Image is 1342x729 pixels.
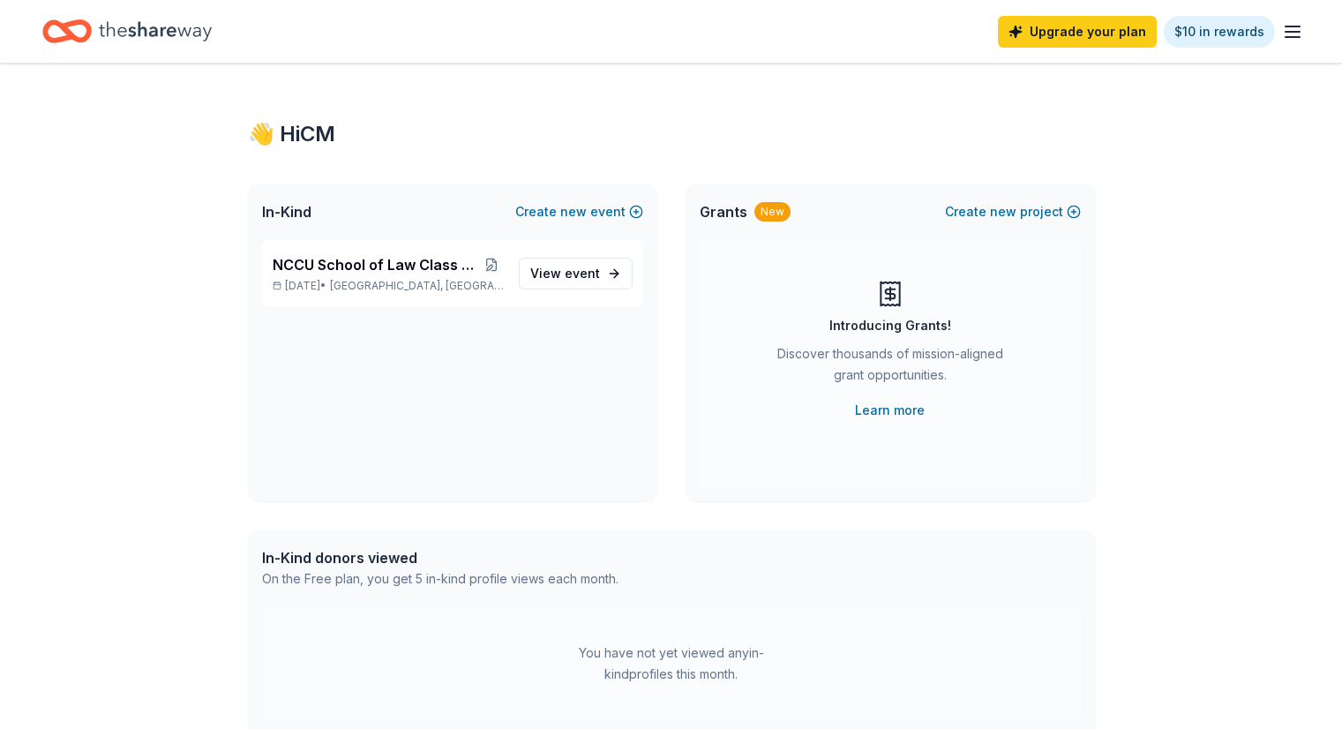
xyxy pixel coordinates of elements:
span: Grants [700,201,747,222]
div: 👋 Hi CM [248,120,1095,148]
button: Createnewproject [945,201,1081,222]
a: Upgrade your plan [998,16,1157,48]
span: [GEOGRAPHIC_DATA], [GEOGRAPHIC_DATA] [330,279,504,293]
span: event [565,266,600,281]
p: [DATE] • [273,279,505,293]
a: Home [42,11,212,52]
div: Introducing Grants! [829,315,951,336]
div: On the Free plan, you get 5 in-kind profile views each month. [262,568,619,590]
div: In-Kind donors viewed [262,547,619,568]
a: View event [519,258,633,289]
div: You have not yet viewed any in-kind profiles this month. [561,643,782,685]
span: new [990,201,1016,222]
span: NCCU School of Law Class of 2005 Mixer [273,254,479,275]
a: Learn more [855,400,925,421]
a: $10 in rewards [1164,16,1275,48]
span: View [530,263,600,284]
span: new [560,201,587,222]
div: New [754,202,791,222]
span: In-Kind [262,201,311,222]
button: Createnewevent [515,201,643,222]
div: Discover thousands of mission-aligned grant opportunities. [770,343,1010,393]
